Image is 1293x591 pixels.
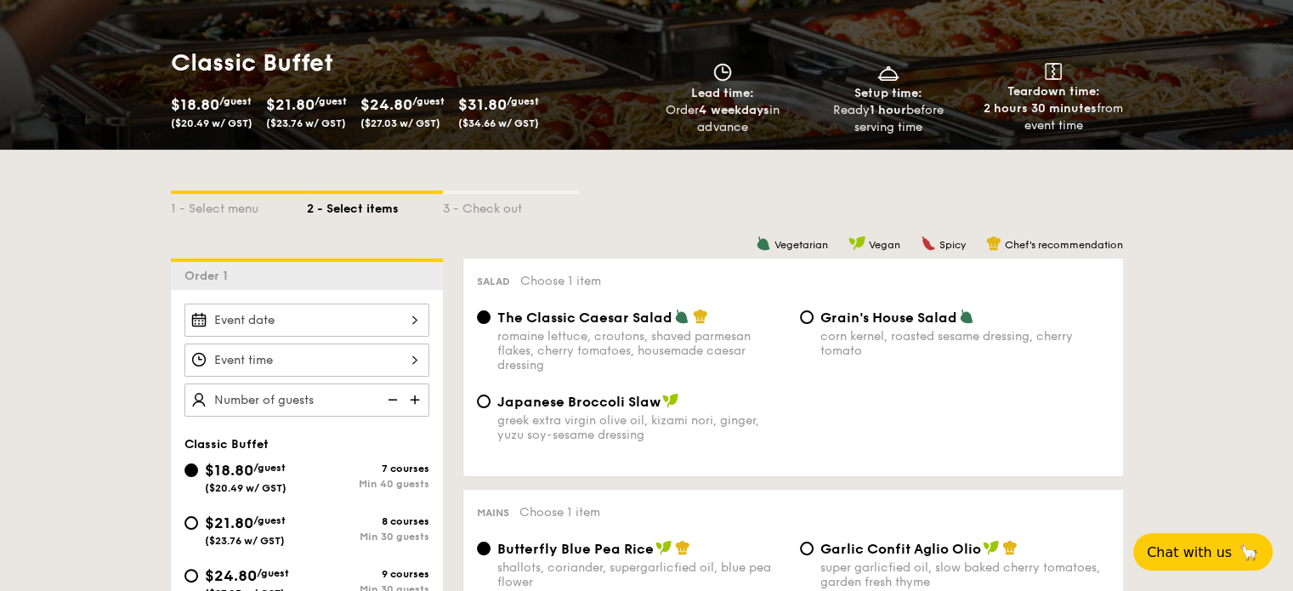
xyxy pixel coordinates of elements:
[662,393,679,408] img: icon-vegan.f8ff3823.svg
[205,514,253,532] span: $21.80
[800,542,814,555] input: Garlic Confit Aglio Oliosuper garlicfied oil, slow baked cherry tomatoes, garden fresh thyme
[307,463,429,475] div: 7 courses
[477,395,491,408] input: Japanese Broccoli Slawgreek extra virgin olive oil, kizami nori, ginger, yuzu soy-sesame dressing
[983,540,1000,555] img: icon-vegan.f8ff3823.svg
[184,269,235,283] span: Order 1
[443,194,579,218] div: 3 - Check out
[820,329,1109,358] div: corn kernel, roasted sesame dressing, cherry tomato
[184,437,269,452] span: Classic Buffet
[691,86,754,100] span: Lead time:
[171,117,252,129] span: ($20.49 w/ GST)
[1133,533,1273,571] button: Chat with us🦙
[477,276,510,287] span: Salad
[205,535,285,547] span: ($23.76 w/ GST)
[171,194,307,218] div: 1 - Select menu
[820,310,957,326] span: Grain's House Salad
[959,309,974,324] img: icon-vegetarian.fe4039eb.svg
[307,515,429,527] div: 8 courses
[921,236,936,251] img: icon-spicy.37a8142b.svg
[520,274,601,288] span: Choose 1 item
[360,95,412,114] span: $24.80
[984,101,1097,116] strong: 2 hours 30 minutes
[774,239,828,251] span: Vegetarian
[184,344,429,377] input: Event time
[307,194,443,218] div: 2 - Select items
[756,236,771,251] img: icon-vegetarian.fe4039eb.svg
[699,103,768,117] strong: 4 weekdays
[497,394,661,410] span: Japanese Broccoli Slaw
[497,560,786,589] div: shallots, coriander, supergarlicfied oil, blue pea flower
[307,478,429,490] div: Min 40 guests
[266,117,346,129] span: ($23.76 w/ GST)
[800,310,814,324] input: Grain's House Saladcorn kernel, roasted sesame dressing, cherry tomato
[497,310,672,326] span: The Classic Caesar Salad
[219,95,252,107] span: /guest
[1045,63,1062,80] img: icon-teardown.65201eee.svg
[497,329,786,372] div: romaine lettuce, croutons, shaved parmesan flakes, cherry tomatoes, housemade caesar dressing
[315,95,347,107] span: /guest
[184,463,198,477] input: $18.80/guest($20.49 w/ GST)7 coursesMin 40 guests
[655,540,672,555] img: icon-vegan.f8ff3823.svg
[986,236,1001,251] img: icon-chef-hat.a58ddaea.svg
[497,413,786,442] div: greek extra virgin olive oil, kizami nori, ginger, yuzu soy-sesame dressing
[253,514,286,526] span: /guest
[458,117,539,129] span: ($34.66 w/ GST)
[307,568,429,580] div: 9 courses
[378,384,404,416] img: icon-reduce.1d2dbef1.svg
[412,95,445,107] span: /guest
[171,48,640,78] h1: Classic Buffet
[205,461,253,480] span: $18.80
[876,63,901,82] img: icon-dish.430c3a2e.svg
[848,236,865,251] img: icon-vegan.f8ff3823.svg
[820,560,1109,589] div: super garlicfied oil, slow baked cherry tomatoes, garden fresh thyme
[939,239,966,251] span: Spicy
[404,384,429,416] img: icon-add.58712e84.svg
[477,507,509,519] span: Mains
[307,531,429,543] div: Min 30 guests
[205,482,286,494] span: ($20.49 w/ GST)
[184,569,198,582] input: $24.80/guest($27.03 w/ GST)9 coursesMin 30 guests
[507,95,539,107] span: /guest
[1147,544,1232,560] span: Chat with us
[675,540,690,555] img: icon-chef-hat.a58ddaea.svg
[184,516,198,530] input: $21.80/guest($23.76 w/ GST)8 coursesMin 30 guests
[647,102,799,136] div: Order in advance
[519,505,600,520] span: Choose 1 item
[812,102,964,136] div: Ready before serving time
[693,309,708,324] img: icon-chef-hat.a58ddaea.svg
[978,100,1130,134] div: from event time
[854,86,922,100] span: Setup time:
[360,117,440,129] span: ($27.03 w/ GST)
[266,95,315,114] span: $21.80
[869,239,900,251] span: Vegan
[171,95,219,114] span: $18.80
[497,541,654,557] span: Butterfly Blue Pea Rice
[710,63,735,82] img: icon-clock.2db775ea.svg
[184,304,429,337] input: Event date
[477,310,491,324] input: The Classic Caesar Saladromaine lettuce, croutons, shaved parmesan flakes, cherry tomatoes, house...
[1005,239,1123,251] span: Chef's recommendation
[205,566,257,585] span: $24.80
[184,384,429,417] input: Number of guests
[458,95,507,114] span: $31.80
[674,309,689,324] img: icon-vegetarian.fe4039eb.svg
[1239,543,1259,562] span: 🦙
[257,567,289,579] span: /guest
[477,542,491,555] input: Butterfly Blue Pea Riceshallots, coriander, supergarlicfied oil, blue pea flower
[253,462,286,474] span: /guest
[870,103,906,117] strong: 1 hour
[820,541,981,557] span: Garlic Confit Aglio Olio
[1002,540,1018,555] img: icon-chef-hat.a58ddaea.svg
[1007,84,1100,99] span: Teardown time:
